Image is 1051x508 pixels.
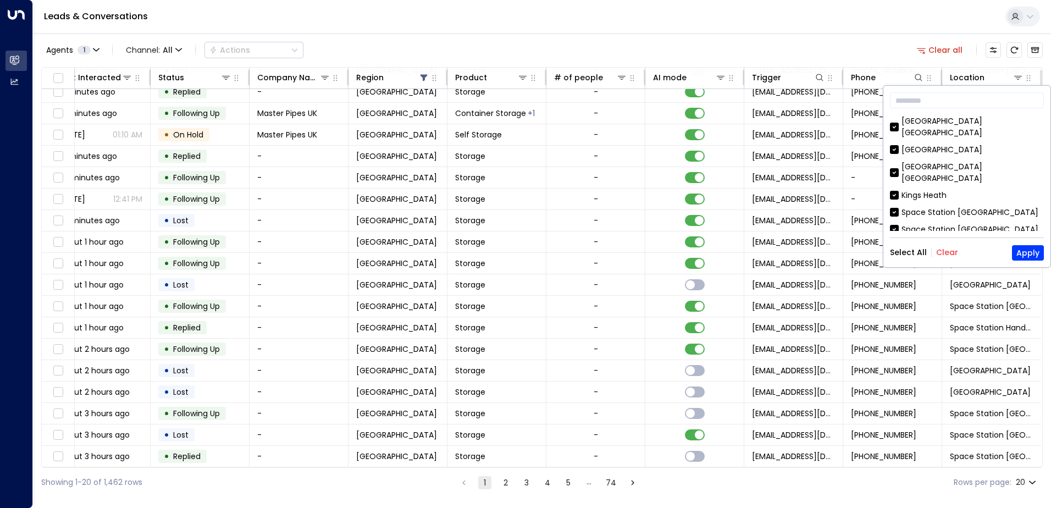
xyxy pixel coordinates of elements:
[851,129,916,140] span: +443403337606
[250,231,349,252] td: -
[594,451,598,462] div: -
[950,344,1033,355] span: Space Station Solihull
[455,365,485,376] span: Storage
[250,339,349,360] td: -
[1012,245,1044,261] button: Apply
[890,190,1044,201] div: Kings Heath
[752,151,835,162] span: leads@space-station.co.uk
[250,274,349,295] td: -
[59,301,124,312] span: about 1 hour ago
[51,450,65,463] span: Toggle select row
[51,278,65,292] span: Toggle select row
[950,408,1033,419] span: Space Station Garretts Green
[455,71,487,84] div: Product
[51,107,65,120] span: Toggle select row
[626,476,639,489] button: Go to next page
[851,301,916,312] span: +447448799835
[752,408,835,419] span: leads@space-station.co.uk
[851,365,916,376] span: +4419264642686
[164,190,169,208] div: •
[457,476,640,489] nav: pagination navigation
[51,428,65,442] span: Toggle select row
[851,108,916,119] span: +443403337606
[356,322,437,333] span: Birmingham
[173,172,220,183] span: Following Up
[209,45,250,55] div: Actions
[51,385,65,399] span: Toggle select row
[173,301,220,312] span: Following Up
[752,86,835,97] span: leads@space-station.co.uk
[594,408,598,419] div: -
[455,236,485,247] span: Storage
[954,477,1011,488] label: Rows per page:
[59,322,124,333] span: about 1 hour ago
[752,215,835,226] span: leads@space-station.co.uk
[653,71,726,84] div: AI mode
[51,343,65,356] span: Toggle select row
[752,279,835,290] span: leads@space-station.co.uk
[356,429,437,440] span: Birmingham
[1027,42,1043,58] button: Archived Leads
[250,189,349,209] td: -
[843,167,942,188] td: -
[455,344,485,355] span: Storage
[51,150,65,163] span: Toggle select row
[594,215,598,226] div: -
[851,86,916,97] span: +447367389420
[173,108,220,119] span: Following Up
[936,248,958,257] button: Clear
[455,451,485,462] span: Storage
[901,115,1044,139] div: [GEOGRAPHIC_DATA] [GEOGRAPHIC_DATA]
[752,172,835,183] span: leads@space-station.co.uk
[455,86,485,97] span: Storage
[890,144,1044,156] div: [GEOGRAPHIC_DATA]
[164,340,169,358] div: •
[851,451,916,462] span: +447778039492
[851,151,916,162] span: +447724563233
[113,194,142,205] p: 12:41 PM
[51,257,65,270] span: Toggle select row
[901,224,1038,235] div: Space Station [GEOGRAPHIC_DATA]
[164,82,169,101] div: •
[594,108,598,119] div: -
[594,386,598,397] div: -
[583,476,596,489] div: …
[851,322,916,333] span: +447753635032
[113,129,142,140] p: 01:10 AM
[455,408,485,419] span: Storage
[499,476,512,489] button: Go to page 2
[173,429,189,440] span: Lost
[950,279,1031,290] span: Space Station Hall Green
[455,129,502,140] span: Self Storage
[121,42,186,58] span: Channel:
[46,46,73,54] span: Agents
[173,451,201,462] span: Replied
[356,71,384,84] div: Region
[843,189,942,209] td: -
[752,451,835,462] span: leads@space-station.co.uk
[594,365,598,376] div: -
[752,236,835,247] span: leads@space-station.co.uk
[851,215,916,226] span: +447840278648
[594,194,598,205] div: -
[250,167,349,188] td: -
[890,207,1044,218] div: Space Station [GEOGRAPHIC_DATA]
[901,190,947,201] div: Kings Heath
[59,108,117,119] span: 12 minutes ago
[257,108,317,119] span: Master Pipes UK
[173,386,189,397] span: Lost
[164,147,169,165] div: •
[356,151,437,162] span: Birmingham
[158,71,231,84] div: Status
[250,446,349,467] td: -
[912,42,967,58] button: Clear all
[173,215,189,226] span: Lost
[173,408,220,419] span: Following Up
[890,115,1044,139] div: [GEOGRAPHIC_DATA] [GEOGRAPHIC_DATA]
[356,172,437,183] span: Birmingham
[562,476,575,489] button: Go to page 5
[950,451,1033,462] span: Space Station Garretts Green
[950,71,1024,84] div: Location
[59,215,120,226] span: 27 minutes ago
[594,429,598,440] div: -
